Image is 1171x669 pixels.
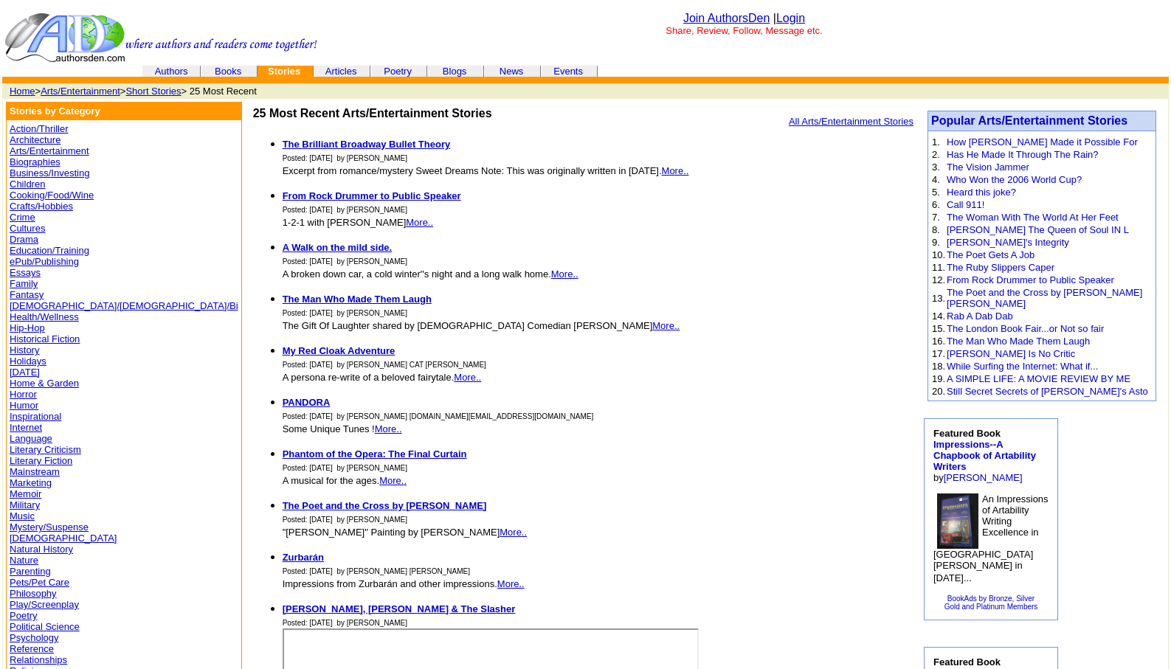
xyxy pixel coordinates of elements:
[932,174,940,185] font: 4.
[551,268,578,280] a: More..
[10,300,238,311] a: [DEMOGRAPHIC_DATA]/[DEMOGRAPHIC_DATA]/Bi
[10,544,73,555] a: Natural History
[932,262,945,273] font: 11.
[10,278,38,289] a: Family
[143,71,144,72] img: cleardot.gif
[384,66,412,77] a: Poetry
[283,154,407,162] font: Posted: [DATE] by [PERSON_NAME]
[944,472,1023,483] a: [PERSON_NAME]
[313,71,314,72] img: cleardot.gif
[10,455,72,466] a: Literary Fiction
[10,105,100,117] b: Stories by Category
[776,12,805,24] a: Login
[10,256,79,267] a: ePub/Publishing
[10,156,61,167] a: Biographies
[406,217,433,228] a: More..
[10,86,35,97] a: Home
[683,12,770,24] a: Join AuthorsDen
[283,448,467,460] a: Phantom of the Opera: The Final Curtain
[932,348,945,359] font: 17.
[944,595,1038,611] a: BookAds by Bronze, SilverGold and Platinum Members
[283,242,393,253] a: A Walk on the mild side.
[947,136,1138,148] a: How [PERSON_NAME] Made it Possible For
[283,578,525,589] font: Impressions from Zurbarán and other impressions.
[283,257,407,266] font: Posted: [DATE] by [PERSON_NAME]
[10,234,38,245] a: Drama
[4,12,317,63] img: header_logo2.gif
[947,174,1082,185] a: Who Won the 2006 World Cup?
[10,123,68,134] a: Action/Thriller
[500,66,524,77] a: News
[947,224,1129,235] a: [PERSON_NAME] The Queen of Soul IN L
[283,139,451,150] a: The Brilliant Broadway Bullet Theory
[932,323,945,334] font: 15.
[283,320,680,331] font: The Gift Of Laughter shared by [DEMOGRAPHIC_DATA] Comedian [PERSON_NAME]
[932,311,945,322] font: 14.
[947,274,1114,285] a: From Rock Drummer to Public Speaker
[933,493,1049,583] font: An Impressions of Artability Writing Excellence in [GEOGRAPHIC_DATA][PERSON_NAME] in [DATE]...
[10,422,42,433] a: Internet
[10,212,35,223] a: Crime
[666,25,822,36] font: Share, Review, Follow, Message etc.
[947,287,1142,309] a: The Poet and the Cross by [PERSON_NAME] [PERSON_NAME]
[125,86,181,97] a: Short Stories
[283,464,407,472] font: Posted: [DATE] by [PERSON_NAME]
[10,190,94,201] a: Cooking/Food/Wine
[947,386,1148,397] a: Still Secret Secrets of [PERSON_NAME]'s Asto
[283,309,407,317] font: Posted: [DATE] by [PERSON_NAME]
[662,165,689,176] a: More..
[283,516,407,524] font: Posted: [DATE] by [PERSON_NAME]
[10,389,37,400] a: Horror
[597,71,598,72] img: cleardot.gif
[375,423,402,434] a: More..
[10,632,58,643] a: Psychology
[283,397,331,408] b: PANDORA
[454,372,481,383] a: More..
[932,373,945,384] font: 19.
[10,599,79,610] a: Play/Screenplay
[10,333,80,344] a: Historical Fiction
[947,162,1029,173] a: The Vision Jammer
[932,212,940,223] font: 7.
[932,149,940,160] font: 2.
[10,322,45,333] a: Hip-Hop
[10,367,40,378] a: [DATE]
[1167,78,1167,82] img: cleardot.gif
[283,294,432,305] a: The Man Who Made Them Laugh
[10,411,61,422] a: Inspirational
[283,361,486,369] font: Posted: [DATE] by [PERSON_NAME] CAT [PERSON_NAME]
[427,71,428,72] img: cleardot.gif
[932,361,945,372] font: 18.
[484,71,485,72] img: cleardot.gif
[10,201,73,212] a: Crafts/Hobbies
[283,567,470,575] font: Posted: [DATE] by [PERSON_NAME] [PERSON_NAME]
[937,493,978,549] img: 75719.jpeg
[283,268,578,280] font: A broken down car, a cold winter''s night and a long walk home.
[932,187,940,198] font: 5.
[932,336,945,347] font: 16.
[10,621,80,632] a: Political Science
[10,356,46,367] a: Holidays
[789,116,913,127] a: All Arts/Entertainment Stories
[933,428,1036,472] b: Featured Book
[215,66,241,77] a: Books
[10,378,79,389] a: Home & Garden
[10,654,67,665] a: Relationships
[931,114,1127,127] a: Popular Arts/Entertainment Stories
[10,499,40,510] a: Military
[947,262,1054,273] a: The Ruby Slippers Caper
[947,149,1098,160] a: Has He Made It Through The Rain?
[10,533,117,544] a: [DEMOGRAPHIC_DATA]
[10,466,60,477] a: Mainstream
[652,320,680,331] a: More..
[932,199,940,210] font: 6.
[283,619,407,627] font: Posted: [DATE] by [PERSON_NAME]
[10,167,89,178] a: Business/Investing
